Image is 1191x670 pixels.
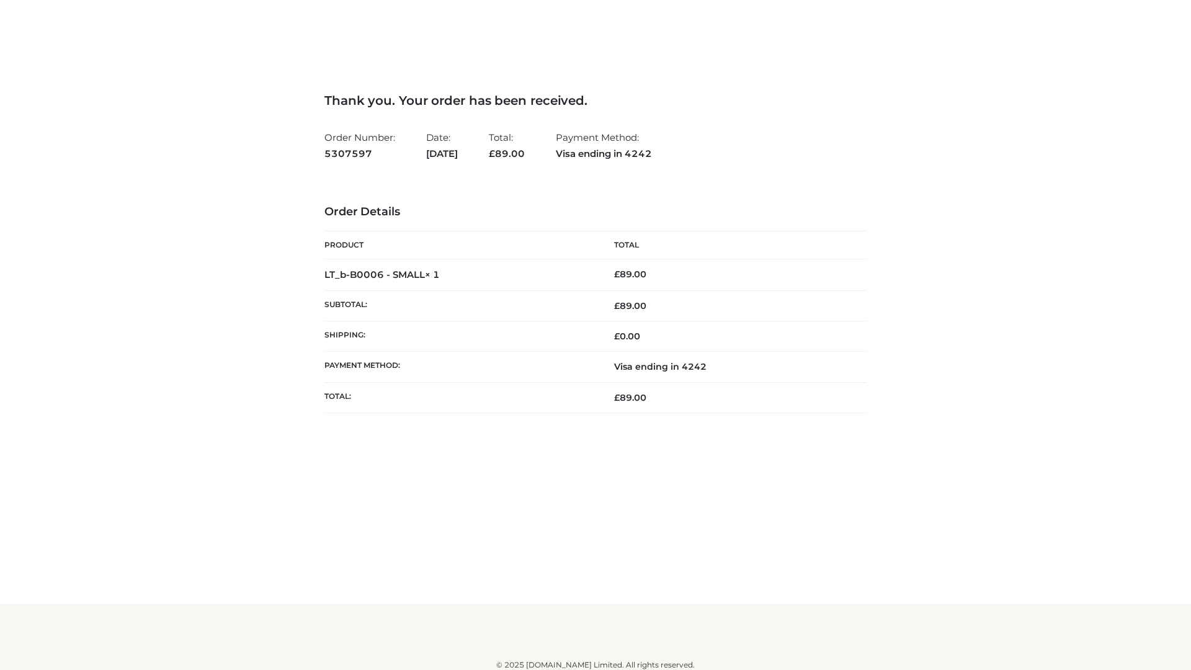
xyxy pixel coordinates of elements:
h3: Thank you. Your order has been received. [324,93,867,108]
strong: [DATE] [426,146,458,162]
th: Shipping: [324,321,595,352]
td: Visa ending in 4242 [595,352,867,382]
th: Product [324,231,595,259]
li: Total: [489,127,525,164]
li: Date: [426,127,458,164]
li: Payment Method: [556,127,652,164]
strong: LT_b-B0006 - SMALL [324,269,440,280]
span: £ [614,300,620,311]
th: Total [595,231,867,259]
h3: Order Details [324,205,867,219]
strong: Visa ending in 4242 [556,146,652,162]
strong: × 1 [425,269,440,280]
span: £ [614,331,620,342]
span: £ [614,392,620,403]
li: Order Number: [324,127,395,164]
bdi: 0.00 [614,331,640,342]
bdi: 89.00 [614,269,646,280]
th: Subtotal: [324,290,595,321]
span: 89.00 [614,392,646,403]
th: Payment method: [324,352,595,382]
span: 89.00 [614,300,646,311]
th: Total: [324,382,595,413]
span: £ [489,148,495,159]
span: 89.00 [489,148,525,159]
strong: 5307597 [324,146,395,162]
span: £ [614,269,620,280]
